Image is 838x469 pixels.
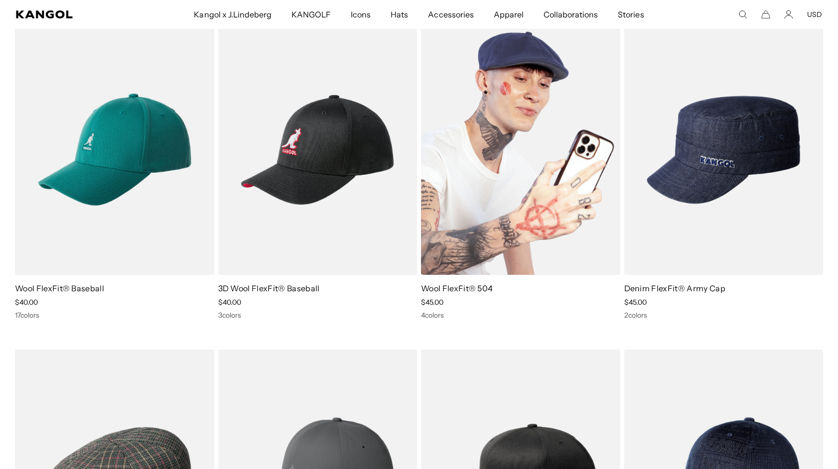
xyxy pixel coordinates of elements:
[624,298,647,307] span: $45.00
[15,298,38,307] span: $40.00
[624,25,824,275] img: Denim FlexFit® Army Cap
[15,283,104,293] a: Wool FlexFit® Baseball
[15,25,214,275] img: Wool FlexFit® Baseball
[624,283,725,293] a: Denim FlexFit® Army Cap
[761,10,770,19] button: Cart
[421,283,493,293] a: Wool FlexFit® 504
[15,311,214,320] div: 17 colors
[624,311,824,320] div: 2 colors
[784,10,793,19] a: Account
[218,298,241,307] span: $40.00
[421,25,620,275] img: Wool FlexFit® 504
[16,10,128,18] a: Kangol
[738,10,747,19] summary: Search here
[218,283,320,293] a: 3D Wool FlexFit® Baseball
[218,25,418,275] img: 3D Wool FlexFit® Baseball
[421,311,620,320] div: 4 colors
[218,311,418,320] div: 3 colors
[421,298,443,307] span: $45.00
[807,10,822,19] button: USD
